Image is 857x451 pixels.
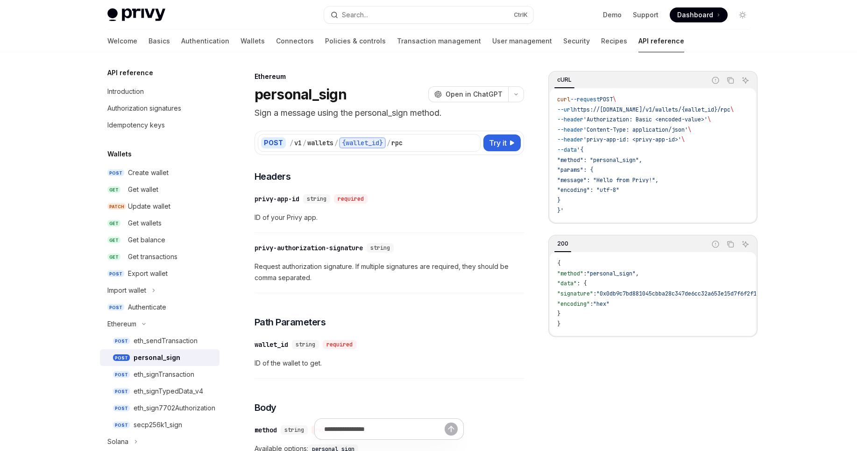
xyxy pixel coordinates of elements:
[557,96,570,103] span: curl
[255,170,291,183] span: Headers
[113,338,130,345] span: POST
[100,282,220,299] button: Toggle Import wallet section
[583,270,587,277] span: :
[739,238,751,250] button: Ask AI
[709,74,722,86] button: Report incorrect code
[100,83,220,100] a: Introduction
[107,270,124,277] span: POST
[255,86,347,103] h1: personal_sign
[100,433,220,450] button: Toggle Solana section
[557,146,577,154] span: --data
[100,248,220,265] a: GETGet transactions
[241,30,265,52] a: Wallets
[100,383,220,400] a: POSTeth_signTypedData_v4
[255,106,524,120] p: Sign a message using the personal_sign method.
[255,261,524,283] span: Request authorization signature. If multiple signatures are required, they should be comma separa...
[489,137,507,148] span: Try it
[554,238,571,249] div: 200
[601,30,627,52] a: Recipes
[428,86,508,102] button: Open in ChatGPT
[730,106,734,113] span: \
[255,243,363,253] div: privy-authorization-signature
[600,96,613,103] span: POST
[107,86,144,97] div: Introduction
[397,30,481,52] a: Transaction management
[255,401,276,414] span: Body
[107,237,120,244] span: GET
[557,116,583,123] span: --header
[574,106,730,113] span: https://[DOMAIN_NAME]/v1/wallets/{wallet_id}/rpc
[255,316,326,329] span: Path Parameters
[255,194,299,204] div: privy-app-id
[735,7,750,22] button: Toggle dark mode
[128,234,165,246] div: Get balance
[681,136,685,143] span: \
[739,74,751,86] button: Ask AI
[557,290,593,297] span: "signature"
[107,186,120,193] span: GET
[638,30,684,52] a: API reference
[557,136,583,143] span: --header
[100,400,220,416] a: POSTeth_sign7702Authorization
[724,238,737,250] button: Copy the contents from the code block
[276,30,314,52] a: Connectors
[603,10,622,20] a: Demo
[100,299,220,316] a: POSTAuthenticate
[100,215,220,232] a: GETGet wallets
[670,7,728,22] a: Dashboard
[708,116,711,123] span: \
[113,371,130,378] span: POST
[107,30,137,52] a: Welcome
[107,67,153,78] h5: API reference
[613,96,616,103] span: \
[492,30,552,52] a: User management
[128,251,177,262] div: Get transactions
[636,270,639,277] span: ,
[107,318,136,330] div: Ethereum
[587,270,636,277] span: "personal_sign"
[107,8,165,21] img: light logo
[387,138,390,148] div: /
[134,369,194,380] div: eth_signTransaction
[128,167,169,178] div: Create wallet
[342,9,368,21] div: Search...
[323,340,356,349] div: required
[107,304,124,311] span: POST
[709,238,722,250] button: Report incorrect code
[483,134,521,151] button: Try it
[557,310,560,317] span: }
[100,416,220,433] a: POSTsecp256k1_sign
[593,300,609,308] span: "hex"
[570,96,600,103] span: --request
[324,7,533,23] button: Open search
[149,30,170,52] a: Basics
[255,340,288,349] div: wallet_id
[100,366,220,383] a: POSTeth_signTransaction
[134,402,215,414] div: eth_sign7702Authorization
[296,341,315,348] span: string
[100,164,220,181] a: POSTCreate wallet
[557,176,659,184] span: "message": "Hello from Privy!",
[100,265,220,282] a: POSTExport wallet
[107,120,165,131] div: Idempotency keys
[113,388,130,395] span: POST
[339,137,386,148] div: {wallet_id}
[557,300,590,308] span: "encoding"
[557,166,593,174] span: "params": {
[677,10,713,20] span: Dashboard
[557,270,583,277] span: "method"
[557,126,583,134] span: --header
[583,116,708,123] span: 'Authorization: Basic <encoded-value>'
[370,244,390,252] span: string
[100,349,220,366] a: POSTpersonal_sign
[261,137,286,148] div: POST
[107,436,128,447] div: Solana
[128,302,166,313] div: Authenticate
[128,218,162,229] div: Get wallets
[633,10,659,20] a: Support
[557,186,619,194] span: "encoding": "utf-8"
[107,103,181,114] div: Authorization signatures
[324,419,445,439] input: Ask a question...
[255,72,524,81] div: Ethereum
[290,138,293,148] div: /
